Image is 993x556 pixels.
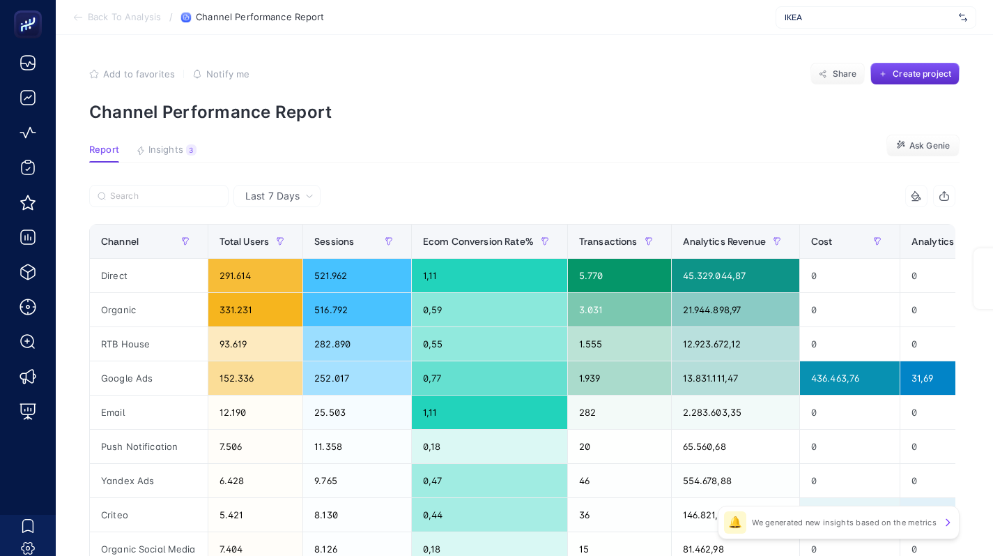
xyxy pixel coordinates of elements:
div: 0,59 [412,293,567,326]
div: 0 [800,327,900,361]
span: Transactions [579,236,638,247]
div: 252.017 [303,361,411,395]
div: 0,47 [412,464,567,497]
button: Add to favorites [89,68,175,80]
div: 0,44 [412,498,567,532]
span: Channel Performance Report [196,12,324,23]
div: 36 [568,498,671,532]
div: 1,11 [412,259,567,292]
div: 8.130 [303,498,411,532]
div: 1.555 [568,327,671,361]
p: Channel Performance Report [89,102,960,122]
span: Sessions [314,236,354,247]
div: 93.619 [208,327,303,361]
div: Yandex Ads [90,464,208,497]
span: Ask Genie [909,140,950,151]
div: 40.589,18 [800,498,900,532]
div: 1.939 [568,361,671,395]
img: svg%3e [959,10,967,24]
span: Cost [811,236,833,247]
span: Analytics ROAS [911,236,982,247]
button: Notify me [192,68,249,80]
input: Search [110,191,220,202]
div: 146.821,17 [672,498,799,532]
button: Share [810,63,865,85]
span: IKEA [785,12,953,23]
div: 521.962 [303,259,411,292]
div: Push Notification [90,430,208,463]
div: 11.358 [303,430,411,463]
div: 0 [800,396,900,429]
span: Insights [148,144,183,156]
div: 0 [800,430,900,463]
div: 25.503 [303,396,411,429]
span: Notify me [206,68,249,80]
div: 436.463,76 [800,361,900,395]
span: Share [833,68,857,80]
button: Ask Genie [886,135,960,157]
div: 1,11 [412,396,567,429]
div: 46 [568,464,671,497]
div: 282.890 [303,327,411,361]
div: 7.506 [208,430,303,463]
div: 13.831.111,47 [672,361,799,395]
div: 3 [186,144,197,156]
div: Google Ads [90,361,208,395]
div: 0 [800,293,900,326]
span: Ecom Conversion Rate% [423,236,534,247]
div: 5.770 [568,259,671,292]
div: 0 [800,259,900,292]
div: 65.560,68 [672,430,799,463]
div: Email [90,396,208,429]
span: Back To Analysis [88,12,161,23]
button: Create project [870,63,960,85]
div: 331.231 [208,293,303,326]
span: Total Users [220,236,270,247]
span: Create project [893,68,951,80]
div: 12.190 [208,396,303,429]
div: 0,77 [412,361,567,395]
div: 12.923.672,12 [672,327,799,361]
div: 516.792 [303,293,411,326]
div: Criteo [90,498,208,532]
div: 3.031 [568,293,671,326]
span: / [169,11,173,22]
div: 9.765 [303,464,411,497]
div: 20 [568,430,671,463]
div: 0 [800,464,900,497]
div: 291.614 [208,259,303,292]
span: Add to favorites [103,68,175,80]
div: Organic [90,293,208,326]
div: 🔔 [724,511,746,534]
span: Channel [101,236,139,247]
div: Direct [90,259,208,292]
span: Last 7 Days [245,189,300,203]
div: 5.421 [208,498,303,532]
div: 554.678,88 [672,464,799,497]
div: 152.336 [208,361,303,395]
div: RTB House [90,327,208,361]
div: 6.428 [208,464,303,497]
span: Report [89,144,119,156]
div: 2.283.603,35 [672,396,799,429]
span: Analytics Revenue [683,236,766,247]
div: 0,55 [412,327,567,361]
p: We generated new insights based on the metrics [752,517,937,528]
div: 21.944.898,97 [672,293,799,326]
div: 0,18 [412,430,567,463]
div: 45.329.044,87 [672,259,799,292]
div: 282 [568,396,671,429]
